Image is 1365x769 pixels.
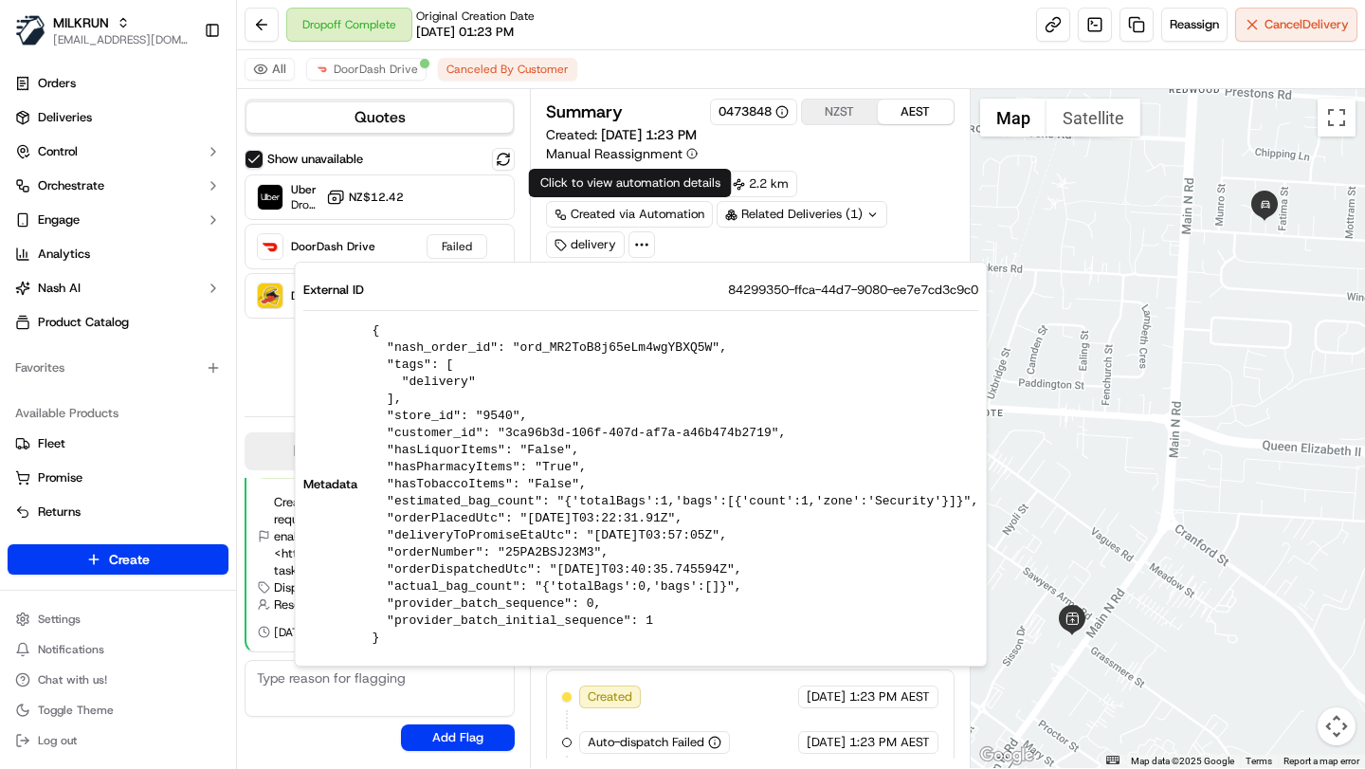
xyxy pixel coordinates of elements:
[8,429,228,459] button: Fleet
[291,288,353,303] span: DeliverEasy
[85,181,311,200] div: Start new chat
[980,99,1046,137] button: Show street map
[11,416,153,450] a: 📗Knowledge Base
[38,733,77,748] span: Log out
[38,314,129,331] span: Product Catalog
[446,62,569,77] span: Canceled By Customer
[40,181,74,215] img: 4281594248423_2fcf9dad9f2a874258b8_72.png
[38,642,104,657] span: Notifications
[8,398,228,429] div: Available Products
[291,239,375,254] span: DoorDash Drive
[315,62,330,77] img: doordash_logo_v2.png
[38,109,92,126] span: Deliveries
[8,273,228,303] button: Nash AI
[303,282,364,299] span: External ID
[53,32,189,47] button: [EMAIL_ADDRESS][DOMAIN_NAME]
[38,469,82,486] span: Promise
[802,100,878,124] button: NZST
[306,58,427,81] button: DoorDash Drive
[15,469,221,486] a: Promise
[807,734,846,751] span: [DATE]
[8,497,228,527] button: Returns
[546,144,682,163] span: Manual Reassignment
[1246,756,1272,766] a: Terms (opens in new tab)
[134,469,229,485] a: Powered byPylon
[849,734,930,751] span: 1:23 PM AEST
[160,426,175,441] div: 💻
[38,435,65,452] span: Fleet
[8,636,228,663] button: Notifications
[349,190,404,205] span: NZ$12.42
[849,688,930,705] span: 1:23 PM AEST
[438,58,577,81] button: Canceled By Customer
[8,727,228,754] button: Log out
[49,122,341,142] input: Got a question? Start typing here...
[294,243,345,265] button: See all
[427,234,487,259] div: Failed
[334,62,418,77] span: DoorDash Drive
[8,463,228,493] button: Promise
[1318,707,1356,745] button: Map camera controls
[8,8,196,53] button: MILKRUNMILKRUN[EMAIL_ADDRESS][DOMAIN_NAME]
[38,280,81,297] span: Nash AI
[588,734,704,751] span: Auto-dispatch Failed
[1170,16,1219,33] span: Reassign
[878,100,954,124] button: AEST
[109,550,150,569] span: Create
[246,436,380,467] button: Notes
[38,211,80,229] span: Engage
[153,416,312,450] a: 💻API Documentation
[8,307,228,338] a: Product Catalog
[38,143,78,160] span: Control
[546,144,698,163] button: Manual Reassignment
[546,201,713,228] a: Created via Automation
[274,494,872,579] span: Creation message: UberAPIException: {"code":"invalid_params","message":"The parameters of your re...
[8,353,228,383] div: Favorites
[168,345,207,360] span: [DATE]
[157,345,164,360] span: •
[8,239,228,269] a: Analytics
[38,703,114,718] span: Toggle Theme
[189,470,229,485] span: Pylon
[38,75,76,92] span: Orders
[274,596,384,613] span: Resolved by System
[258,185,282,210] img: Uber
[1249,191,1280,221] div: 2
[8,102,228,133] a: Deliveries
[59,294,154,309] span: [PERSON_NAME]
[38,177,104,194] span: Orchestrate
[326,188,404,207] button: NZ$12.42
[807,688,846,705] span: [DATE]
[15,15,45,46] img: MILKRUN
[38,346,53,361] img: 1736555255976-a54dd68f-1ca7-489b-9aae-adbdc363a1c4
[245,58,295,81] button: All
[724,171,797,197] div: 2.2 km
[588,688,632,705] span: Created
[38,612,81,627] span: Settings
[15,435,221,452] a: Fleet
[168,294,207,309] span: [DATE]
[19,426,34,441] div: 📗
[19,19,57,57] img: Nash
[1283,756,1359,766] a: Report a map error
[1318,99,1356,137] button: Toggle fullscreen view
[1131,756,1234,766] span: Map data ©2025 Google
[719,103,789,120] button: 0473848
[38,246,90,263] span: Analytics
[8,544,228,575] button: Create
[1161,8,1228,42] button: Reassign
[975,743,1038,768] img: Google
[258,284,282,308] img: DeliverEasy
[8,171,228,201] button: Orchestrate
[728,282,978,299] span: 84299350-ffca-44d7-9080-ee7e7cd3c9c0
[303,476,357,493] span: Metadata
[401,724,515,751] button: Add Flag
[546,231,625,258] div: delivery
[53,13,109,32] span: MILKRUN
[38,672,107,687] span: Chat with us!
[529,169,732,197] div: Click to view automation details
[546,125,697,144] span: Created:
[8,606,228,632] button: Settings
